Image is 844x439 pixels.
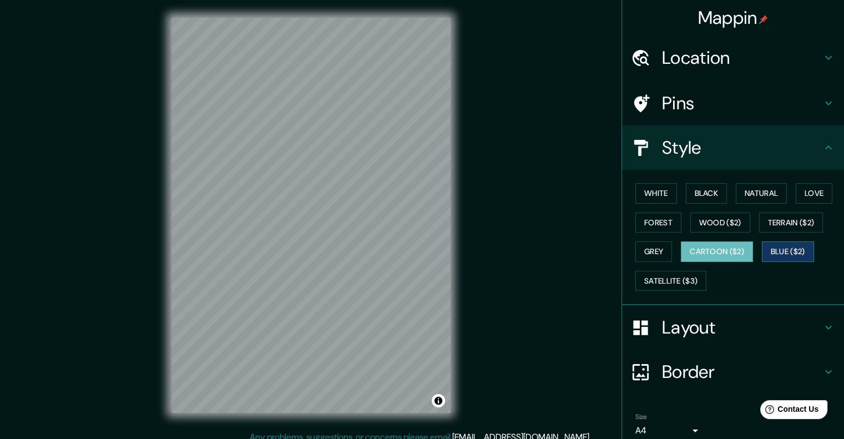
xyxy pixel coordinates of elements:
[662,92,822,114] h4: Pins
[622,350,844,394] div: Border
[759,213,823,233] button: Terrain ($2)
[635,271,706,291] button: Satellite ($3)
[762,241,814,262] button: Blue ($2)
[662,361,822,383] h4: Border
[686,183,727,204] button: Black
[745,396,832,427] iframe: Help widget launcher
[622,81,844,125] div: Pins
[662,137,822,159] h4: Style
[681,241,753,262] button: Cartoon ($2)
[635,213,681,233] button: Forest
[635,241,672,262] button: Grey
[736,183,787,204] button: Natural
[698,7,769,29] h4: Mappin
[635,183,677,204] button: White
[622,125,844,170] div: Style
[622,36,844,80] div: Location
[432,394,445,407] button: Toggle attribution
[796,183,832,204] button: Love
[759,15,768,24] img: pin-icon.png
[690,213,750,233] button: Wood ($2)
[171,18,451,413] canvas: Map
[635,412,647,422] label: Size
[662,316,822,339] h4: Layout
[662,47,822,69] h4: Location
[622,305,844,350] div: Layout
